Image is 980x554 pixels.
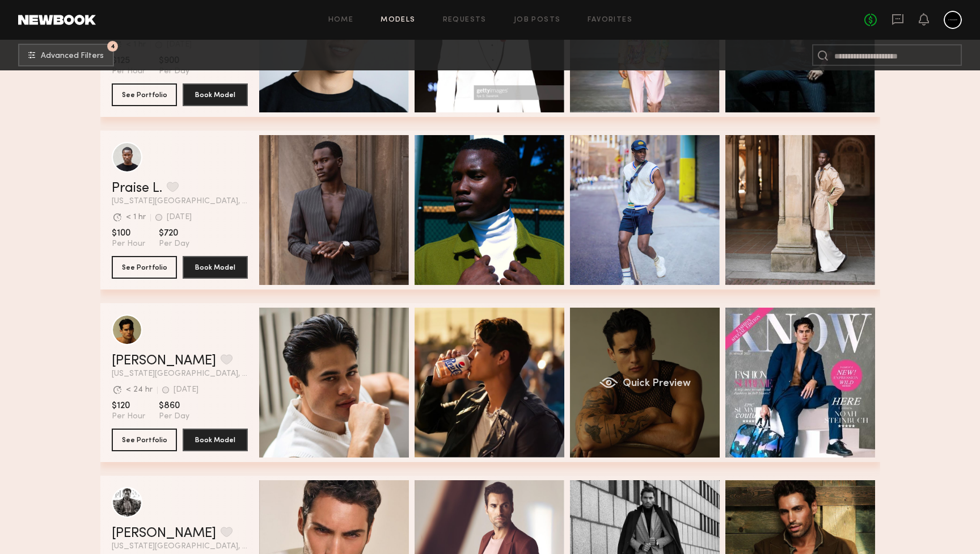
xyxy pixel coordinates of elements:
[514,16,561,24] a: Job Posts
[159,412,189,422] span: Per Day
[112,429,177,451] button: See Portfolio
[112,182,162,195] a: Praise L.
[112,543,248,551] span: [US_STATE][GEOGRAPHIC_DATA], [GEOGRAPHIC_DATA]
[112,400,145,412] span: $120
[381,16,415,24] a: Models
[112,370,248,378] span: [US_STATE][GEOGRAPHIC_DATA], [GEOGRAPHIC_DATA]
[112,66,145,77] span: Per Hour
[588,16,632,24] a: Favorites
[328,16,354,24] a: Home
[159,400,189,412] span: $860
[443,16,487,24] a: Requests
[183,429,248,451] button: Book Model
[622,379,690,389] span: Quick Preview
[126,386,153,394] div: < 24 hr
[41,52,104,60] span: Advanced Filters
[112,198,248,205] span: [US_STATE][GEOGRAPHIC_DATA], [GEOGRAPHIC_DATA]
[112,83,177,106] button: See Portfolio
[112,412,145,422] span: Per Hour
[112,527,216,540] a: [PERSON_NAME]
[112,354,216,368] a: [PERSON_NAME]
[159,66,189,77] span: Per Day
[111,44,115,49] span: 4
[112,228,145,239] span: $100
[183,256,248,279] button: Book Model
[112,256,177,279] button: See Portfolio
[167,213,192,221] div: [DATE]
[159,239,189,249] span: Per Day
[112,239,145,249] span: Per Hour
[18,44,114,66] button: 4Advanced Filters
[159,228,189,239] span: $720
[174,386,198,394] div: [DATE]
[183,83,248,106] button: Book Model
[126,213,146,221] div: < 1 hr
